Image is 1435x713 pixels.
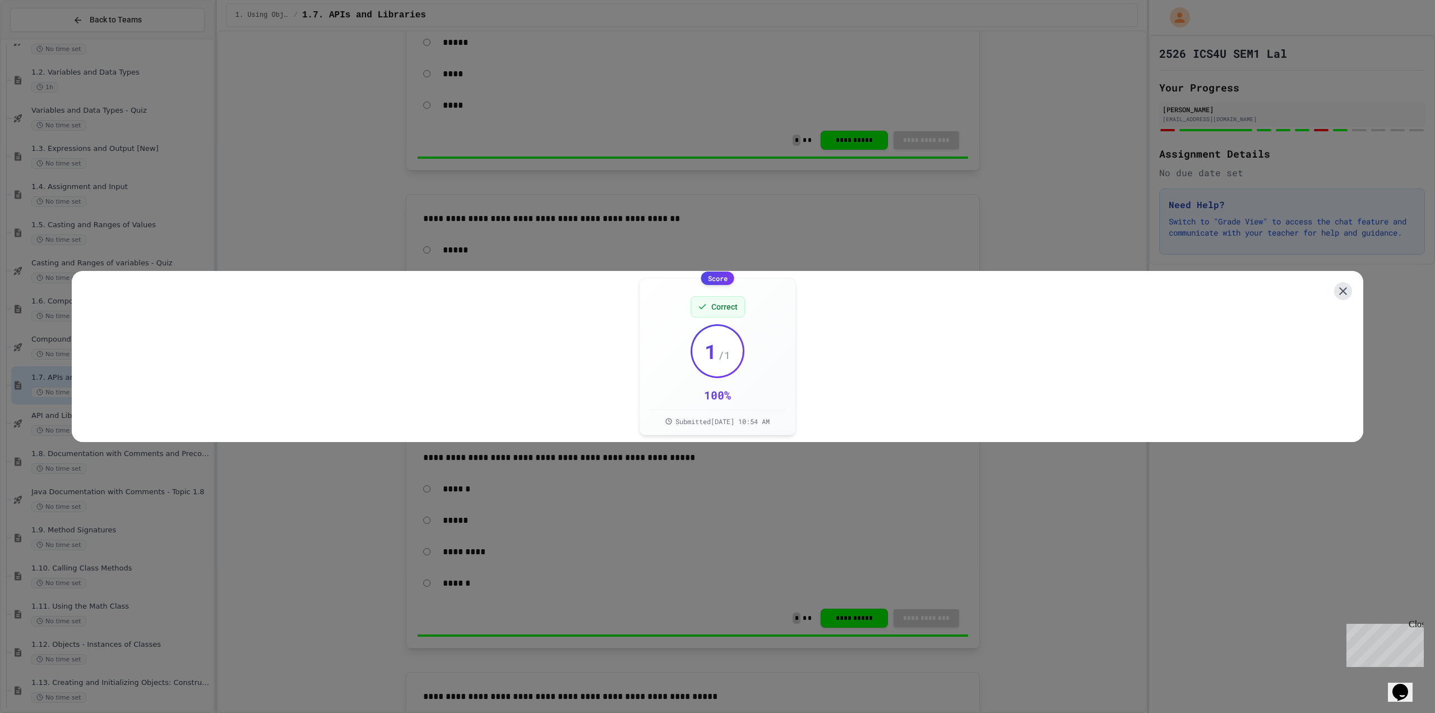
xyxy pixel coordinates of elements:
[1388,668,1424,702] iframe: chat widget
[711,301,738,312] span: Correct
[718,347,730,363] span: / 1
[704,387,731,403] div: 100 %
[1342,619,1424,667] iframe: chat widget
[701,272,734,285] div: Score
[705,340,717,362] span: 1
[675,417,770,426] span: Submitted [DATE] 10:54 AM
[4,4,77,71] div: Chat with us now!Close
